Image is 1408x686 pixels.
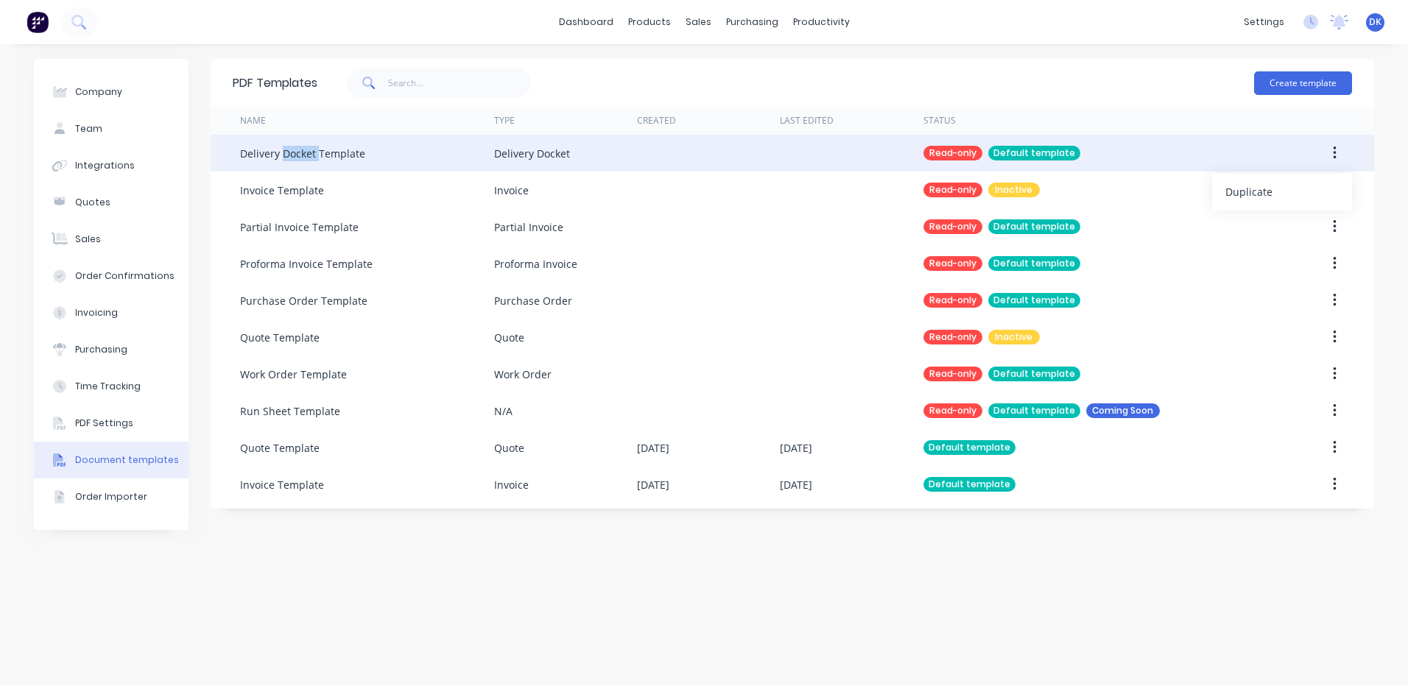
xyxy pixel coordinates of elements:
[780,440,812,456] div: [DATE]
[75,490,147,503] div: Order Importer
[923,330,982,344] div: Read-only
[240,330,320,345] div: Quote Template
[923,477,1015,492] div: Default template
[780,114,834,127] div: Last Edited
[923,219,982,234] div: Read-only
[494,293,572,308] div: Purchase Order
[34,294,189,331] button: Invoicing
[494,219,563,235] div: Partial Invoice
[75,196,110,209] div: Quotes
[923,256,982,271] div: Read-only
[75,380,141,393] div: Time Tracking
[240,114,266,127] div: Name
[75,159,135,172] div: Integrations
[621,11,678,33] div: products
[75,306,118,319] div: Invoicing
[240,477,324,492] div: Invoice Template
[240,367,347,382] div: Work Order Template
[388,68,532,98] input: Search...
[988,256,1080,271] div: Default template
[240,219,359,235] div: Partial Invoice Template
[988,403,1080,418] div: Default template
[240,293,367,308] div: Purchase Order Template
[34,74,189,110] button: Company
[988,146,1080,160] div: Default template
[988,219,1080,234] div: Default template
[34,442,189,478] button: Document templates
[923,114,956,127] div: Status
[494,146,570,161] div: Delivery Docket
[786,11,857,33] div: productivity
[1225,181,1339,202] div: Duplicate
[34,147,189,184] button: Integrations
[494,330,524,345] div: Quote
[34,184,189,221] button: Quotes
[75,343,127,356] div: Purchasing
[34,110,189,147] button: Team
[1236,11,1292,33] div: settings
[75,85,122,99] div: Company
[494,403,513,419] div: N/A
[1086,403,1160,418] div: Coming Soon
[75,233,101,246] div: Sales
[34,405,189,442] button: PDF Settings
[494,183,529,198] div: Invoice
[637,477,669,492] div: [DATE]
[233,74,317,92] div: PDF Templates
[240,403,340,419] div: Run Sheet Template
[494,256,577,272] div: Proforma Invoice
[923,183,982,197] div: Read-only
[1369,15,1381,29] span: DK
[27,11,49,33] img: Factory
[34,258,189,294] button: Order Confirmations
[1254,71,1352,95] button: Create template
[75,453,179,467] div: Document templates
[988,293,1080,308] div: Default template
[494,440,524,456] div: Quote
[34,368,189,405] button: Time Tracking
[240,256,373,272] div: Proforma Invoice Template
[923,440,1015,455] div: Default template
[923,367,982,381] div: Read-only
[988,183,1040,197] div: Inactive
[75,122,102,135] div: Team
[988,330,1040,344] div: Inactive
[719,11,786,33] div: purchasing
[494,114,515,127] div: Type
[552,11,621,33] a: dashboard
[637,440,669,456] div: [DATE]
[780,477,812,492] div: [DATE]
[923,293,982,308] div: Read-only
[34,331,189,368] button: Purchasing
[988,367,1080,381] div: Default template
[240,146,365,161] div: Delivery Docket Template
[923,403,982,418] div: Read-only
[75,269,175,283] div: Order Confirmations
[34,221,189,258] button: Sales
[240,183,324,198] div: Invoice Template
[240,440,320,456] div: Quote Template
[75,417,133,430] div: PDF Settings
[494,477,529,492] div: Invoice
[678,11,719,33] div: sales
[923,146,982,160] div: Read-only
[494,367,552,382] div: Work Order
[34,478,189,515] button: Order Importer
[637,114,676,127] div: Created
